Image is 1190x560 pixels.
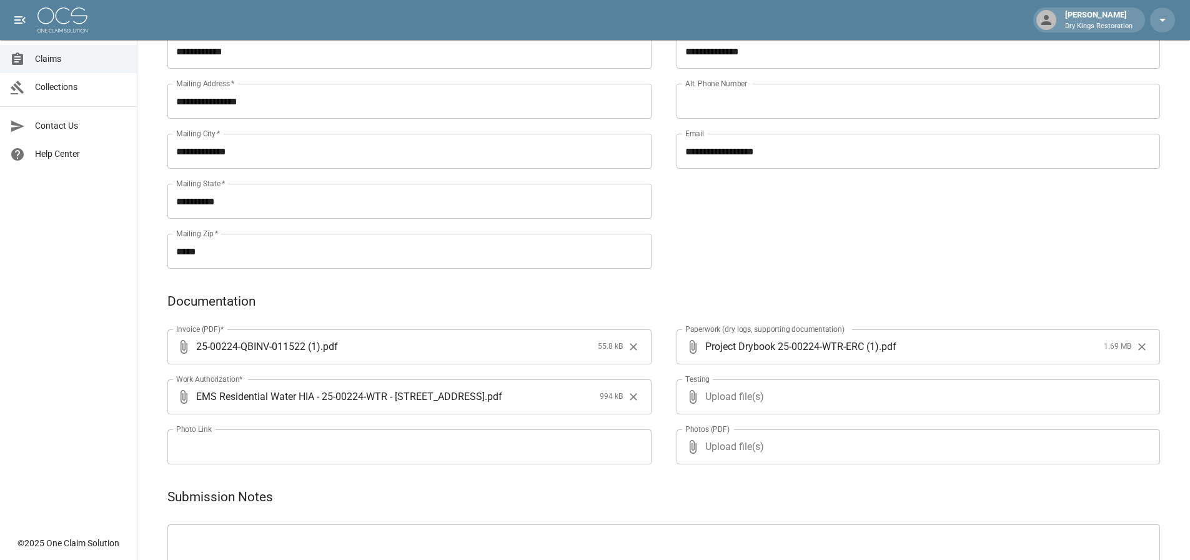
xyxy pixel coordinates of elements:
[879,339,896,354] span: . pdf
[176,78,234,89] label: Mailing Address
[37,7,87,32] img: ocs-logo-white-transparent.png
[176,178,225,189] label: Mailing State
[196,389,485,404] span: EMS Residential Water HIA - 25-00224-WTR - [STREET_ADDRESS]
[35,52,127,66] span: Claims
[705,339,879,354] span: Project Drybook 25-00224-WTR-ERC (1)
[685,374,710,384] label: Testing
[1133,337,1151,356] button: Clear
[685,128,704,139] label: Email
[17,537,119,549] div: © 2025 One Claim Solution
[598,341,623,353] span: 55.8 kB
[600,391,623,403] span: 994 kB
[705,429,1127,464] span: Upload file(s)
[196,339,320,354] span: 25-00224-QBINV-011522 (1)
[685,324,845,334] label: Paperwork (dry logs, supporting documentation)
[485,389,502,404] span: . pdf
[176,324,224,334] label: Invoice (PDF)*
[35,81,127,94] span: Collections
[7,7,32,32] button: open drawer
[176,228,219,239] label: Mailing Zip
[320,339,338,354] span: . pdf
[705,379,1127,414] span: Upload file(s)
[35,147,127,161] span: Help Center
[685,424,730,434] label: Photos (PDF)
[176,128,221,139] label: Mailing City
[1104,341,1131,353] span: 1.69 MB
[176,424,212,434] label: Photo Link
[624,387,643,406] button: Clear
[1065,21,1133,32] p: Dry Kings Restoration
[624,337,643,356] button: Clear
[1060,9,1138,31] div: [PERSON_NAME]
[685,78,747,89] label: Alt. Phone Number
[35,119,127,132] span: Contact Us
[176,374,243,384] label: Work Authorization*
